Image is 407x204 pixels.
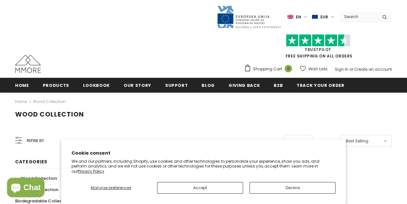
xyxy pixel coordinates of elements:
[157,182,243,194] button: Accept
[33,99,66,104] a: Wood Collection
[253,66,282,72] span: Shopping Cart
[354,66,392,72] a: Create an account
[15,82,29,88] span: Home
[286,34,350,47] img: Trust Pilot Stars
[274,82,283,88] span: B2B
[91,185,131,190] span: Manage preferences
[15,98,27,106] a: Home
[285,65,292,72] span: 0
[71,150,336,157] h2: Cookie consent
[165,82,188,88] span: support
[289,138,292,144] span: 12
[43,82,69,88] span: Products
[5,178,46,199] inbox-online-store-chat: Shopify online store chat
[340,12,377,21] input: Search Site
[300,63,327,75] a: Wish Lists
[83,78,110,92] a: Lookbook
[296,14,301,20] span: en
[244,64,295,74] a: Shopping Cart 0
[322,138,336,144] label: Sort by
[15,110,84,119] span: Wood Collection
[15,55,41,73] img: MMORE Cases
[71,159,336,174] p: We and our partners, including Shopify, use cookies and other technologies to personalize your ex...
[15,198,71,204] span: Biodegradable Collection
[297,82,344,88] span: Track your order
[202,78,215,92] a: Blog
[274,78,283,92] a: B2B
[15,173,57,184] a: Wood Collection
[124,78,151,92] a: Our Story
[305,47,331,52] a: Trustpilot
[15,78,29,92] a: Home
[83,82,110,88] span: Lookbook
[297,78,344,92] a: Track your order
[335,66,348,72] a: Sign In
[78,168,104,174] a: Privacy Policy
[229,78,260,92] a: Giving back
[71,182,151,194] button: Manage preferences
[43,78,69,92] a: Products
[349,66,353,72] span: or
[15,158,47,165] span: Categories
[124,82,151,88] span: Our Story
[229,82,260,88] span: Giving back
[320,14,328,20] span: EUR
[27,137,44,144] span: Refine by
[346,138,368,144] span: Best Selling
[21,175,57,181] span: Wood Collection
[217,14,281,19] a: Javni Razpis
[202,82,215,88] span: Blog
[308,66,327,72] span: Wish Lists
[165,78,188,92] a: support
[288,14,293,20] img: i-lang-1.png
[217,5,281,29] img: Javni Razpis
[250,182,336,194] button: Decline
[248,138,279,144] label: Items per page
[244,37,392,59] span: FREE SHIPPING ON ALL ORDERS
